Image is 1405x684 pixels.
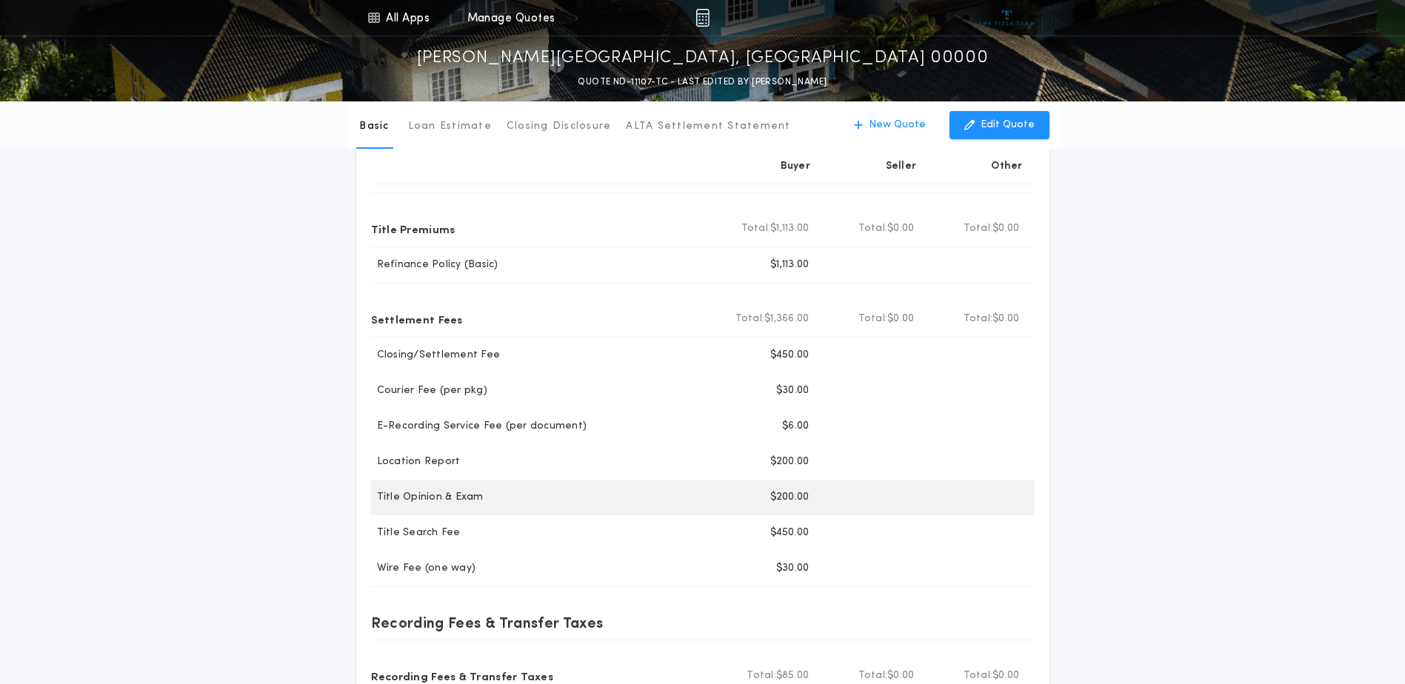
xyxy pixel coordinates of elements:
[992,221,1019,236] span: $0.00
[964,221,993,236] b: Total:
[371,561,476,576] p: Wire Fee (one way)
[770,348,810,363] p: $450.00
[770,526,810,540] p: $450.00
[964,668,993,683] b: Total:
[869,118,926,133] p: New Quote
[858,312,888,326] b: Total:
[781,159,810,174] p: Buyer
[626,119,790,134] p: ALTA Settlement Statement
[992,668,1019,683] span: $0.00
[371,455,461,469] p: Location Report
[886,159,917,174] p: Seller
[981,118,1035,133] p: Edit Quote
[770,455,810,469] p: $200.00
[964,312,993,326] b: Total:
[858,668,888,683] b: Total:
[371,307,463,331] p: Settlement Fees
[735,312,765,326] b: Total:
[887,221,914,236] span: $0.00
[950,111,1049,139] button: Edit Quote
[770,258,809,272] p: $1,113.00
[887,668,914,683] span: $0.00
[741,221,771,236] b: Total:
[770,490,810,505] p: $200.00
[371,217,455,241] p: Title Premiums
[776,561,810,576] p: $30.00
[776,668,810,683] span: $85.00
[371,611,604,634] p: Recording Fees & Transfer Taxes
[764,312,809,326] span: $1,366.00
[770,221,809,236] span: $1,113.00
[776,383,810,398] p: $30.00
[747,668,776,683] b: Total:
[359,119,389,134] p: Basic
[408,119,492,134] p: Loan Estimate
[991,159,1022,174] p: Other
[371,419,587,434] p: E-Recording Service Fee (per document)
[417,47,989,70] p: [PERSON_NAME][GEOGRAPHIC_DATA], [GEOGRAPHIC_DATA] 00000
[371,258,498,272] p: Refinance Policy (Basic)
[371,526,461,540] p: Title Search Fee
[979,10,1035,25] img: vs-icon
[858,221,888,236] b: Total:
[507,119,612,134] p: Closing Disclosure
[839,111,941,139] button: New Quote
[371,383,487,398] p: Courier Fee (per pkg)
[578,75,827,90] p: QUOTE ND-11107-TC - LAST EDITED BY [PERSON_NAME]
[887,312,914,326] span: $0.00
[371,490,484,505] p: Title Opinion & Exam
[992,312,1019,326] span: $0.00
[371,348,501,363] p: Closing/Settlement Fee
[782,419,809,434] p: $6.00
[695,9,710,27] img: img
